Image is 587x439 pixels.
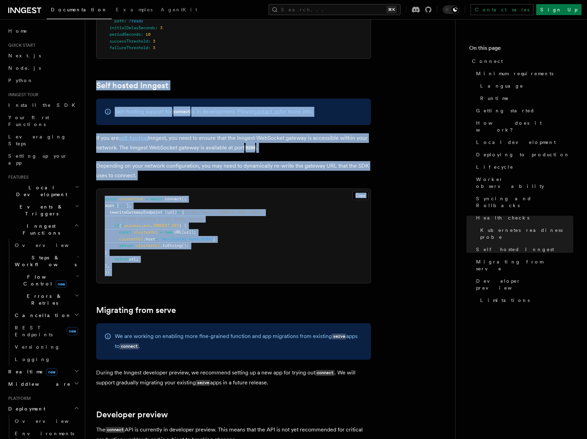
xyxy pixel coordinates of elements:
[119,230,131,235] span: const
[387,6,396,13] kbd: ⌘K
[476,195,573,209] span: Syncing and Rollbacks
[473,104,573,117] a: Getting started
[5,99,81,111] a: Install the SDK
[473,256,573,275] a: Migrating from serve
[8,27,27,34] span: Home
[146,32,150,37] span: 10
[150,223,153,228] span: .
[8,78,33,83] span: Python
[15,243,86,248] span: Overview
[5,111,81,131] a: Your first Functions
[5,396,31,401] span: Platform
[473,117,573,136] a: How does it work?
[352,191,369,200] button: Copy
[8,53,41,58] span: Next.js
[476,107,535,114] span: Getting started
[114,216,203,221] span: // If not running in dev mode, return
[110,210,162,215] span: rewriteGatewayEndpoint
[148,39,150,44] span: :
[105,427,125,433] code: connect
[477,80,573,92] a: Language
[110,45,148,50] span: failureThreshold
[141,223,143,228] span: .
[476,214,529,221] span: Health checks
[126,203,129,208] span: ]
[96,305,176,315] a: Migrating from serve
[96,410,168,419] a: Developer preview
[51,7,108,12] span: Documentation
[120,344,139,349] code: connect
[5,381,71,387] span: Middleware
[143,223,150,228] span: env
[5,184,75,198] span: Local Development
[161,7,197,12] span: AgentKit
[5,378,81,390] button: Middleware
[134,230,158,235] span: clusterUrl
[5,62,81,74] a: Node.js
[122,223,124,228] span: !
[116,7,153,12] span: Examples
[12,251,81,271] button: Steps & Workflows
[105,250,107,255] span: }
[5,150,81,169] a: Setting up your app
[117,203,119,208] span: [
[129,203,131,208] span: ,
[119,196,143,201] span: connection
[150,196,162,201] span: await
[5,223,74,236] span: Inngest Functions
[105,196,117,201] span: const
[5,220,81,239] button: Inngest Functions
[476,278,573,291] span: Developer preview
[96,81,168,90] a: Self hosted Inngest
[56,280,67,288] span: new
[5,175,29,180] span: Features
[12,415,81,427] a: Overview
[160,243,182,248] span: .toString
[165,196,182,201] span: connect
[5,74,81,87] a: Python
[160,230,162,235] span: =
[5,203,75,217] span: Events & Triggers
[119,223,122,228] span: (
[5,405,45,412] span: Deployment
[119,243,134,248] span: return
[153,223,179,228] span: INNGEST_DEV
[469,55,573,67] a: Connect
[177,210,182,215] span: =>
[473,192,573,212] a: Syncing and Rollbacks
[119,203,126,208] span: ...
[153,39,155,44] span: 3
[107,263,110,268] span: ,
[96,133,371,153] p: If you are Inngest, you need to ensure that the Inngest WebSocket gateway is accessible within yo...
[480,297,530,304] span: Limitations
[174,230,182,235] span: URL
[5,368,57,375] span: Realtime
[182,196,187,201] span: ({
[12,322,81,341] a: REST Endpointsnew
[112,2,157,19] a: Examples
[12,309,81,322] button: Cancellation
[15,325,53,337] span: REST Endpoints
[480,227,573,240] span: Kubernetes readiness probe
[332,334,346,339] code: serve
[5,365,81,378] button: Realtimenew
[473,212,573,224] a: Health checks
[477,92,573,104] a: Runtime
[15,418,86,424] span: Overview
[182,210,184,215] span: {
[5,131,81,150] a: Leveraging Steps
[5,43,35,48] span: Quick start
[473,243,573,256] a: Self hosted Inngest
[213,237,215,241] span: ;
[473,136,573,148] a: Local development
[148,45,150,50] span: :
[115,107,313,117] p: Self-hosting support for is in development. Please for more info.
[12,254,77,268] span: Steps & Workflows
[471,4,533,15] a: Contact sales
[15,344,60,350] span: Versioning
[47,2,112,19] a: Documentation
[165,230,172,235] span: new
[8,65,41,71] span: Node.js
[473,148,573,161] a: Deploying to production
[5,239,81,365] div: Inngest Functions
